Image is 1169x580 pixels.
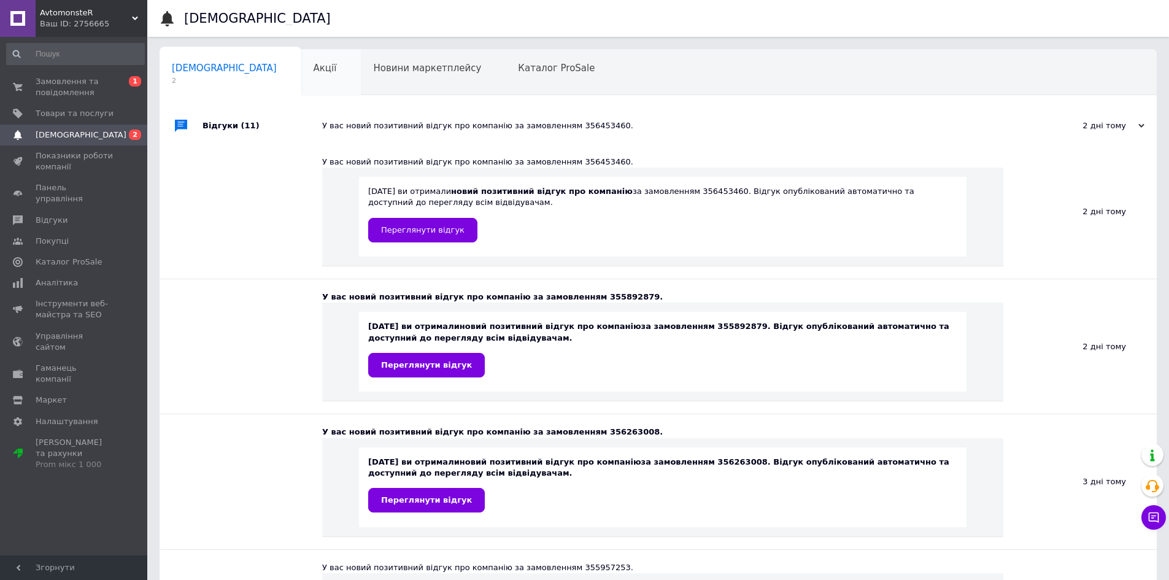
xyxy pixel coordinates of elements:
span: Відгуки [36,215,68,226]
div: 2 дні тому [1022,120,1144,131]
a: Переглянути відгук [368,218,477,242]
span: Товари та послуги [36,108,114,119]
span: Показники роботи компанії [36,150,114,172]
div: 2 дні тому [1003,144,1157,279]
input: Пошук [6,43,145,65]
div: [DATE] ви отримали за замовленням 356263008. Відгук опублікований автоматично та доступний до пер... [368,457,957,512]
div: 3 дні тому [1003,414,1157,549]
div: 2 дні тому [1003,279,1157,414]
span: [DEMOGRAPHIC_DATA] [36,130,126,141]
a: Переглянути відгук [368,353,485,377]
span: AvtomonsteR [40,7,132,18]
span: Інструменти веб-майстра та SEO [36,298,114,320]
div: У вас новий позитивний відгук про компанію за замовленням 355957253. [322,562,1003,573]
span: 2 [172,76,277,85]
span: 1 [129,76,141,87]
span: Переглянути відгук [381,225,465,234]
span: Гаманець компанії [36,363,114,385]
div: У вас новий позитивний відгук про компанію за замовленням 356263008. [322,427,1003,438]
span: Налаштування [36,416,98,427]
span: Покупці [36,236,69,247]
div: Відгуки [203,107,322,144]
span: Маркет [36,395,67,406]
span: Управління сайтом [36,331,114,353]
a: Переглянути відгук [368,488,485,512]
div: [DATE] ви отримали за замовленням 356453460. Відгук опублікований автоматично та доступний до пер... [368,186,957,242]
div: Ваш ID: 2756665 [40,18,147,29]
h1: [DEMOGRAPHIC_DATA] [184,11,331,26]
span: [PERSON_NAME] та рахунки [36,437,114,471]
div: У вас новий позитивний відгук про компанію за замовленням 356453460. [322,120,1022,131]
b: новий позитивний відгук про компанію [460,457,641,466]
span: Панель управління [36,182,114,204]
b: новий позитивний відгук про компанію [451,187,633,196]
span: 2 [129,130,141,140]
span: Замовлення та повідомлення [36,76,114,98]
span: Каталог ProSale [36,257,102,268]
div: У вас новий позитивний відгук про компанію за замовленням 356453460. [322,157,1003,168]
div: [DATE] ви отримали за замовленням 355892879. Відгук опублікований автоматично та доступний до пер... [368,321,957,377]
span: Аналітика [36,277,78,288]
span: (11) [241,121,260,130]
span: Переглянути відгук [381,360,472,369]
button: Чат з покупцем [1141,505,1166,530]
b: новий позитивний відгук про компанію [460,322,641,331]
span: Акції [314,63,337,74]
span: [DEMOGRAPHIC_DATA] [172,63,277,74]
div: Prom мікс 1 000 [36,459,114,470]
span: Каталог ProSale [518,63,595,74]
div: У вас новий позитивний відгук про компанію за замовленням 355892879. [322,292,1003,303]
span: Новини маркетплейсу [373,63,481,74]
span: Переглянути відгук [381,495,472,505]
